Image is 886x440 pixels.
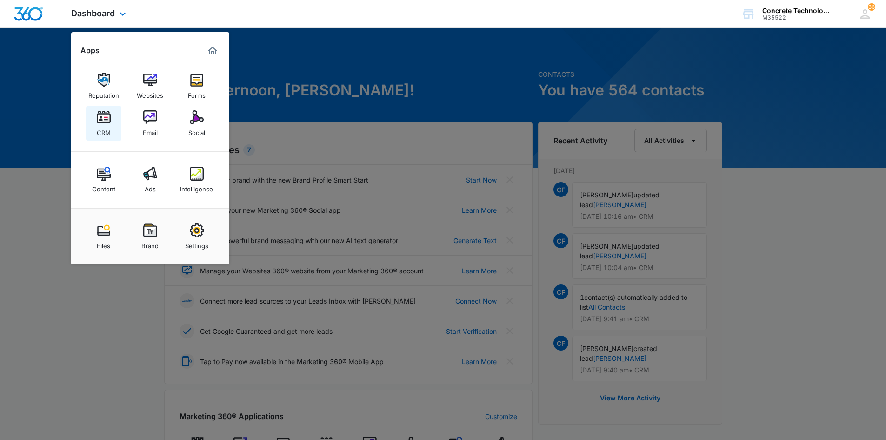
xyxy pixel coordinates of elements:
h2: Apps [80,46,100,55]
div: Reputation [88,87,119,99]
a: Brand [133,219,168,254]
div: Settings [185,237,208,250]
a: Email [133,106,168,141]
div: Files [97,237,110,250]
div: CRM [97,124,111,136]
a: Intelligence [179,162,214,197]
div: Content [92,181,115,193]
div: notifications count [868,3,875,11]
a: Social [179,106,214,141]
div: account id [762,14,830,21]
div: Ads [145,181,156,193]
a: Ads [133,162,168,197]
span: Dashboard [71,8,115,18]
a: Websites [133,68,168,104]
div: account name [762,7,830,14]
a: Forms [179,68,214,104]
div: Forms [188,87,206,99]
div: Websites [137,87,163,99]
a: Settings [179,219,214,254]
a: Files [86,219,121,254]
span: 33 [868,3,875,11]
div: Intelligence [180,181,213,193]
a: CRM [86,106,121,141]
div: Email [143,124,158,136]
div: Brand [141,237,159,250]
a: Reputation [86,68,121,104]
a: Content [86,162,121,197]
a: Marketing 360® Dashboard [205,43,220,58]
div: Social [188,124,205,136]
